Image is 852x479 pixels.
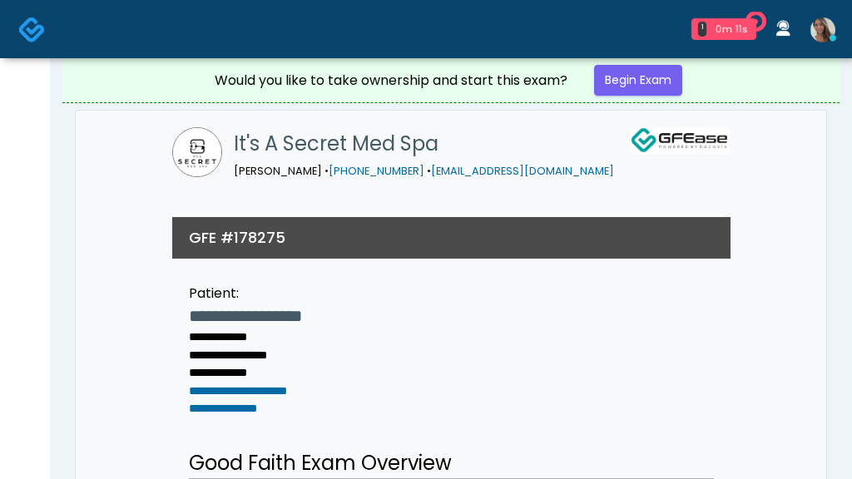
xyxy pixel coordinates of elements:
[698,22,706,37] div: 1
[594,65,682,96] a: Begin Exam
[329,164,424,178] a: [PHONE_NUMBER]
[431,164,614,178] a: [EMAIL_ADDRESS][DOMAIN_NAME]
[189,284,302,304] div: Patient:
[234,127,614,160] h1: It's A Secret Med Spa
[324,164,329,178] span: •
[18,16,46,43] img: Docovia
[681,12,766,47] a: 1 0m 11s
[427,164,431,178] span: •
[713,22,750,37] div: 0m 11s
[234,164,614,178] small: [PERSON_NAME]
[810,17,835,42] img: Samantha Ly
[630,127,730,154] img: GFEase Logo
[189,227,285,248] h3: GFE #178275
[172,127,222,177] img: It's A Secret Med Spa
[215,71,567,91] div: Would you like to take ownership and start this exam?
